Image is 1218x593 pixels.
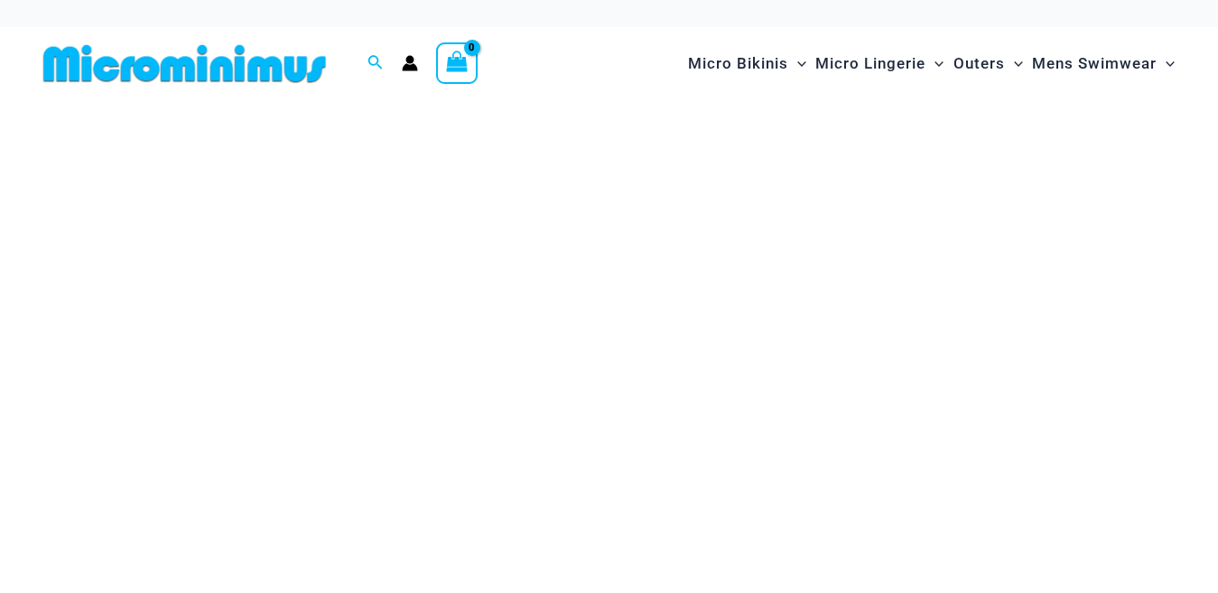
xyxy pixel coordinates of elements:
[402,55,418,71] a: Account icon link
[811,36,948,91] a: Micro LingerieMenu ToggleMenu Toggle
[36,43,333,84] img: MM SHOP LOGO FLAT
[953,41,1005,87] span: Outers
[367,52,384,75] a: Search icon link
[1157,41,1175,87] span: Menu Toggle
[436,42,478,84] a: View Shopping Cart, empty
[1027,36,1179,91] a: Mens SwimwearMenu ToggleMenu Toggle
[788,41,806,87] span: Menu Toggle
[815,41,925,87] span: Micro Lingerie
[949,36,1027,91] a: OutersMenu ToggleMenu Toggle
[688,41,788,87] span: Micro Bikinis
[1032,41,1157,87] span: Mens Swimwear
[683,36,811,91] a: Micro BikinisMenu ToggleMenu Toggle
[1005,41,1023,87] span: Menu Toggle
[681,33,1182,94] nav: Site Navigation
[925,41,944,87] span: Menu Toggle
